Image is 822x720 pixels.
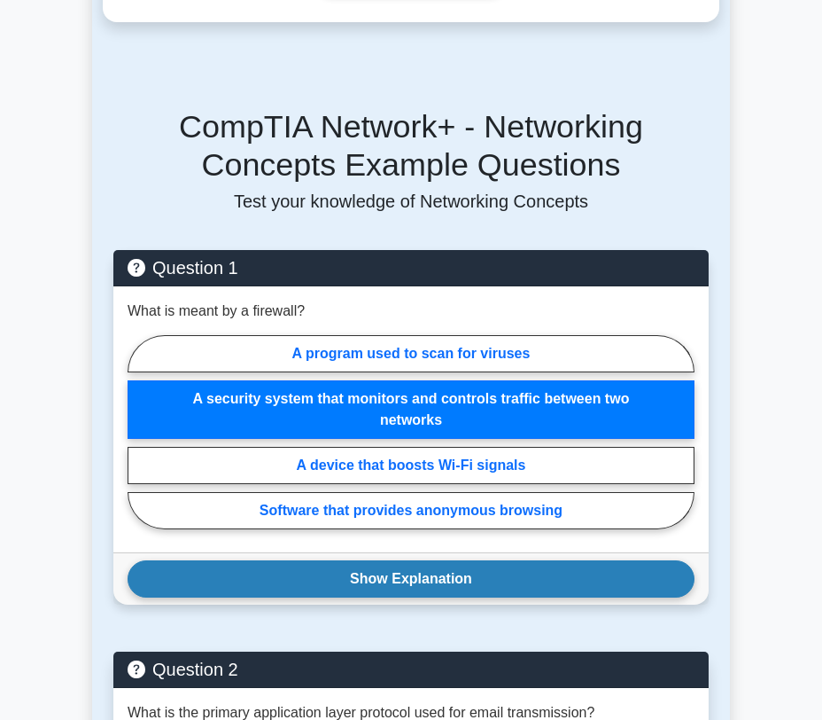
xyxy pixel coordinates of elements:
[128,492,694,529] label: Software that provides anonymous browsing
[128,447,694,484] label: A device that boosts Wi-Fi signals
[128,335,694,372] label: A program used to scan for viruses
[113,107,709,184] h5: CompTIA Network+ - Networking Concepts Example Questions
[128,257,694,278] h5: Question 1
[128,380,694,439] label: A security system that monitors and controls traffic between two networks
[113,191,709,212] p: Test your knowledge of Networking Concepts
[128,301,305,322] p: What is meant by a firewall?
[128,659,694,680] h5: Question 2
[128,560,694,598] button: Show Explanation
